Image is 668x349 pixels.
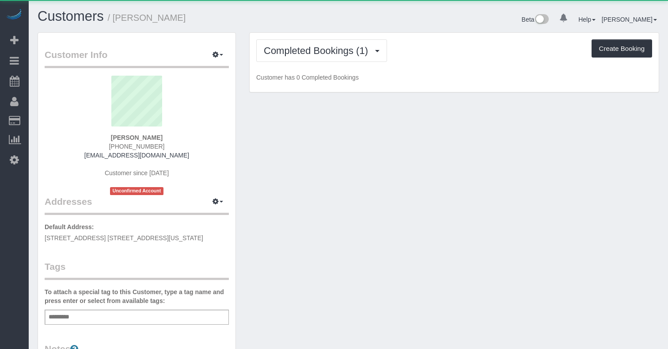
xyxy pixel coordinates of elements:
img: Automaid Logo [5,9,23,21]
strong: [PERSON_NAME] [111,134,163,141]
a: Beta [522,16,549,23]
a: Customers [38,8,104,24]
span: [STREET_ADDRESS] [STREET_ADDRESS][US_STATE] [45,234,203,242]
legend: Tags [45,260,229,280]
span: [PHONE_NUMBER] [109,143,164,150]
p: Customer has 0 Completed Bookings [256,73,652,82]
span: Completed Bookings (1) [264,45,372,56]
img: New interface [534,14,549,26]
span: Unconfirmed Account [110,187,164,195]
legend: Customer Info [45,48,229,68]
button: Completed Bookings (1) [256,39,387,62]
button: Create Booking [592,39,652,58]
a: Help [578,16,596,23]
a: [PERSON_NAME] [602,16,657,23]
a: [EMAIL_ADDRESS][DOMAIN_NAME] [84,152,189,159]
label: Default Address: [45,222,94,231]
label: To attach a special tag to this Customer, type a tag name and press enter or select from availabl... [45,288,229,305]
small: / [PERSON_NAME] [108,13,186,23]
span: Customer since [DATE] [105,169,169,176]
